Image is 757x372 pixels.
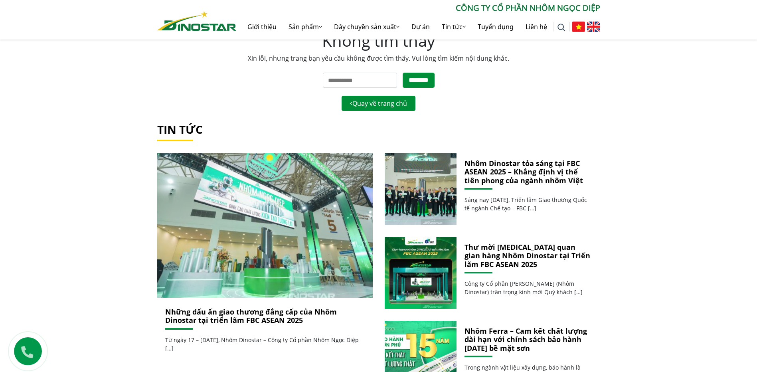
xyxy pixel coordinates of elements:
a: Dự án [405,14,436,40]
a: Những dấu ấn giao thương đẳng cấp của Nhôm Dinostar tại triển lãm FBC ASEAN 2025 [165,307,337,325]
img: Thư mời tham quan gian hàng Nhôm Dinostar tại Triển lãm FBC ASEAN 2025 [384,237,456,309]
a: Những dấu ấn giao thương đẳng cấp của Nhôm Dinostar tại triển lãm FBC ASEAN 2025 [157,153,373,298]
a: Thư mời [MEDICAL_DATA] quan gian hàng Nhôm Dinostar tại Triển lãm FBC ASEAN 2025 [464,243,592,269]
h1: Không tìm thấy [157,31,600,50]
a: Nhôm Ferra – Cam kết chất lượng dài hạn với chính sách bảo hành [DATE] bề mặt sơn [464,327,592,353]
img: Nhôm Dinostar [157,11,236,31]
img: search [557,24,565,32]
a: Tin tức [157,122,203,137]
img: Tiếng Việt [572,22,585,32]
a: Sản phẩm [283,14,328,40]
p: Sáng nay [DATE], Triển lãm Giao thương Quốc tế ngành Chế tạo – FBC […] [464,196,592,212]
img: Những dấu ấn giao thương đẳng cấp của Nhôm Dinostar tại triển lãm FBC ASEAN 2025 [150,148,380,303]
p: Xin lỗi, nhưng trang bạn yêu cầu không được tìm thấy. Vui lòng tìm kiếm nội dung khác. [157,53,600,63]
p: Từ ngày 17 – [DATE], Nhôm Dinostar – Công ty Cổ phần Nhôm Ngọc Diệp […] [165,336,365,352]
img: English [587,22,600,32]
a: Tuyển dụng [472,14,520,40]
a: Giới thiệu [241,14,283,40]
p: Công ty Cổ phần [PERSON_NAME] (Nhôm Dinostar) trân trọng kính mời Quý khách […] [464,279,592,296]
img: Nhôm Dinostar tỏa sáng tại FBC ASEAN 2025 – Khẳng định vị thế tiên phong của ngành nhôm Việt [384,153,456,225]
a: Liên hệ [520,14,553,40]
p: CÔNG TY CỔ PHẦN NHÔM NGỌC DIỆP [236,2,600,14]
a: Tin tức [436,14,472,40]
a: Dây chuyền sản xuất [328,14,405,40]
a: Nhôm Dinostar tỏa sáng tại FBC ASEAN 2025 – Khẳng định vị thế tiên phong của ngành nhôm Việt [464,159,592,185]
a: Quay về trang chủ [342,96,415,111]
